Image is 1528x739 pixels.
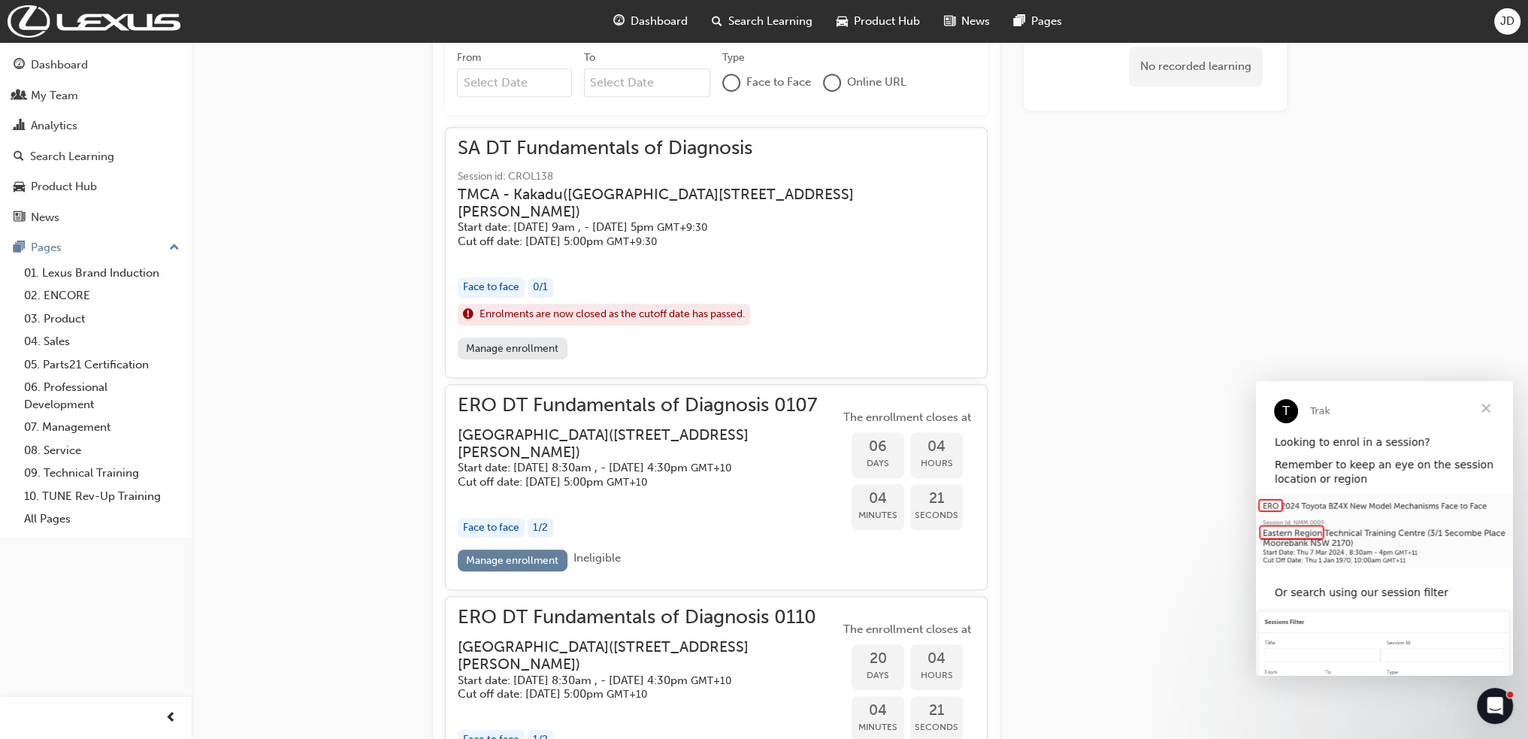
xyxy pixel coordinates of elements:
a: 08. Service [18,439,186,462]
span: Seconds [910,507,963,524]
span: The enrollment closes at [840,621,975,638]
a: 01. Lexus Brand Induction [18,262,186,285]
span: Australian Eastern Standard Time GMT+10 [607,688,647,701]
span: Face to Face [746,74,811,91]
a: 06. Professional Development [18,376,186,416]
a: Manage enrollment [458,550,567,571]
span: Enrolments are now closed as the cutoff date has passed. [480,306,745,323]
span: SA DT Fundamentals of Diagnosis [458,140,975,157]
span: Australian Eastern Standard Time GMT+10 [607,476,647,489]
input: From [457,68,572,97]
button: JD [1494,8,1520,35]
span: 04 [852,702,904,719]
h3: TMCA - Kakadu ( [GEOGRAPHIC_DATA][STREET_ADDRESS][PERSON_NAME] ) [458,186,951,221]
button: Pages [6,234,186,262]
h5: Start date: [DATE] 8:30am , - [DATE] 4:30pm [458,461,815,475]
span: 21 [910,702,963,719]
a: 09. Technical Training [18,462,186,485]
span: 20 [852,650,904,668]
span: search-icon [14,150,24,164]
div: Type [722,50,745,65]
span: The enrollment closes at [840,409,975,426]
span: chart-icon [14,120,25,133]
span: pages-icon [1014,12,1025,31]
span: people-icon [14,89,25,103]
a: car-iconProduct Hub [825,6,932,37]
a: search-iconSearch Learning [700,6,825,37]
span: Australian Central Standard Time GMT+9:30 [657,221,707,234]
span: guage-icon [613,12,625,31]
span: Dashboard [631,13,688,30]
span: ERO DT Fundamentals of Diagnosis 0110 [458,609,840,626]
div: My Team [31,87,78,104]
a: Dashboard [6,51,186,79]
div: To [584,50,595,65]
iframe: Intercom live chat message [1256,381,1513,676]
span: news-icon [14,211,25,225]
span: guage-icon [14,59,25,72]
img: Trak [8,5,180,38]
a: All Pages [18,507,186,531]
span: up-icon [169,238,180,258]
a: 03. Product [18,307,186,331]
span: prev-icon [165,709,177,728]
span: pages-icon [14,241,25,255]
h5: Cut off date: [DATE] 5:00pm [458,235,951,249]
div: Pages [31,239,62,256]
span: Australian Central Standard Time GMT+9:30 [607,235,657,248]
a: pages-iconPages [1002,6,1074,37]
h5: Start date: [DATE] 8:30am , - [DATE] 4:30pm [458,674,815,688]
div: 0 / 1 [528,277,553,298]
div: Face to face [458,277,525,298]
span: Australian Eastern Standard Time GMT+10 [691,462,731,474]
h3: [GEOGRAPHIC_DATA] ( [STREET_ADDRESS][PERSON_NAME] ) [458,426,815,462]
button: ERO DT Fundamentals of Diagnosis 0107[GEOGRAPHIC_DATA]([STREET_ADDRESS][PERSON_NAME])Start date: ... [458,397,975,577]
span: Pages [1031,13,1062,30]
span: Session id: CROL138 [458,168,975,186]
div: Face to face [458,518,525,538]
span: Product Hub [854,13,920,30]
span: Seconds [910,719,963,736]
div: News [31,209,59,226]
div: Analytics [31,117,77,135]
span: car-icon [837,12,848,31]
a: 10. TUNE Rev-Up Training [18,485,186,508]
h3: [GEOGRAPHIC_DATA] ( [STREET_ADDRESS][PERSON_NAME] ) [458,638,815,674]
a: 07. Management [18,416,186,439]
span: Days [852,667,904,684]
button: SA DT Fundamentals of DiagnosisSession id: CROL138TMCA - Kakadu([GEOGRAPHIC_DATA][STREET_ADDRESS]... [458,140,975,365]
span: 21 [910,490,963,507]
div: Search Learning [30,148,114,165]
a: My Team [6,82,186,110]
a: News [6,204,186,232]
span: News [961,13,990,30]
h5: Start date: [DATE] 9am , - [DATE] 5pm [458,220,951,235]
span: Minutes [852,719,904,736]
a: 04. Sales [18,330,186,353]
iframe: Intercom live chat [1477,688,1513,724]
span: Australian Eastern Standard Time GMT+10 [691,674,731,687]
button: DashboardMy TeamAnalyticsSearch LearningProduct HubNews [6,48,186,234]
div: Product Hub [31,178,97,195]
div: 1 / 2 [528,518,553,538]
span: Minutes [852,507,904,524]
h5: Cut off date: [DATE] 5:00pm [458,475,815,489]
span: car-icon [14,180,25,194]
span: Days [852,455,904,472]
div: Dashboard [31,56,88,74]
span: Search Learning [728,13,812,30]
h5: Cut off date: [DATE] 5:00pm [458,687,815,701]
span: Hours [910,667,963,684]
span: search-icon [712,12,722,31]
span: 06 [852,438,904,456]
span: Hours [910,455,963,472]
a: Analytics [6,112,186,140]
a: 02. ENCORE [18,284,186,307]
a: 05. Parts21 Certification [18,353,186,377]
